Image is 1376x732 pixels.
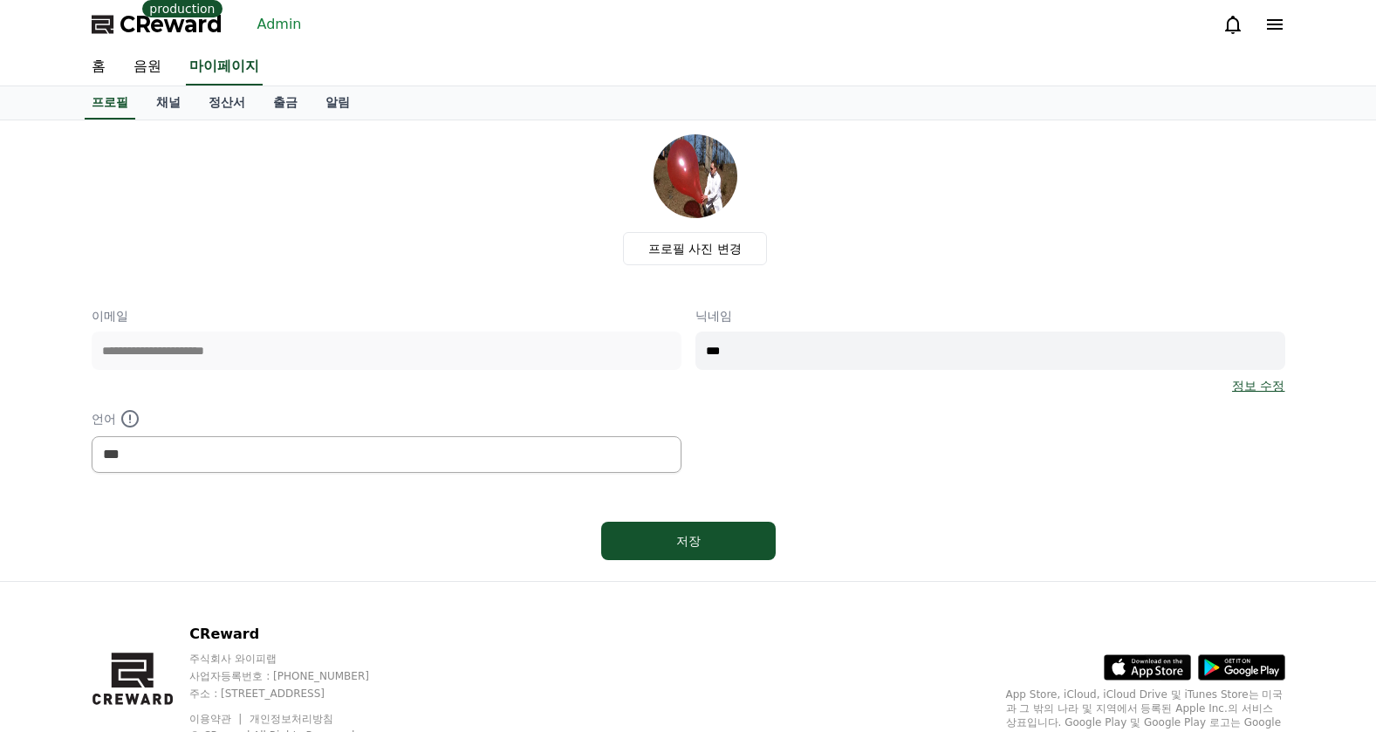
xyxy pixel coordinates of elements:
[142,86,195,120] a: 채널
[44,579,75,593] span: Home
[636,532,741,550] div: 저장
[654,134,737,218] img: profile_image
[250,10,309,38] a: Admin
[120,49,175,86] a: 음원
[601,522,776,560] button: 저장
[92,307,681,325] p: 이메일
[85,86,135,120] a: 프로필
[92,408,681,429] p: 언어
[695,307,1285,325] p: 닉네임
[311,86,364,120] a: 알림
[78,49,120,86] a: 홈
[250,713,333,725] a: 개인정보처리방침
[623,232,767,265] label: 프로필 사진 변경
[120,10,222,38] span: CReward
[189,687,496,701] p: 주소 : [STREET_ADDRESS]
[5,553,115,597] a: Home
[186,49,263,86] a: 마이페이지
[145,580,196,594] span: Messages
[225,553,335,597] a: Settings
[189,713,244,725] a: 이용약관
[189,669,496,683] p: 사업자등록번호 : [PHONE_NUMBER]
[92,10,222,38] a: CReward
[189,624,496,645] p: CReward
[258,579,301,593] span: Settings
[259,86,311,120] a: 출금
[195,86,259,120] a: 정산서
[115,553,225,597] a: Messages
[1232,377,1284,394] a: 정보 수정
[189,652,496,666] p: 주식회사 와이피랩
